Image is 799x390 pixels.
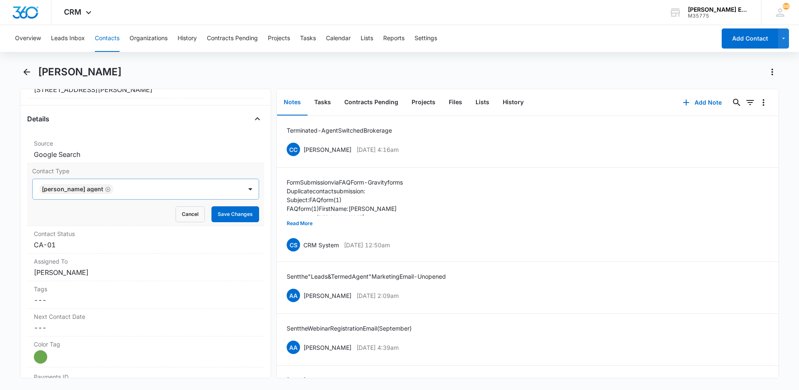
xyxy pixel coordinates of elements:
button: Add Note [674,92,730,113]
button: Tasks [300,25,316,52]
button: Lists [361,25,373,52]
p: [PERSON_NAME] [303,291,351,300]
label: Tags [34,285,257,293]
button: Back [20,65,33,79]
dd: --- [34,295,257,305]
button: Cancel [176,206,205,222]
p: Duplicate contact submission: [287,187,599,195]
button: History [178,25,197,52]
button: Overview [15,25,41,52]
div: Color Tag [27,336,264,367]
button: Save Changes [211,206,259,222]
p: [PERSON_NAME] [303,343,351,352]
button: Tasks [308,90,338,115]
h4: Details [27,114,49,124]
p: Terminated - Agent Switched Brokerage [287,126,392,135]
dt: Payments ID [34,372,90,381]
div: [PERSON_NAME] Agent [42,186,103,192]
p: Sent the "Leads & Termed Agent" Marketing Email - Unopened [287,272,446,281]
button: Organizations [130,25,168,52]
p: Form Submission via FAQ Form - Gravity forms [287,178,599,187]
dd: --- [34,323,257,333]
button: Notes [277,90,308,115]
p: Last Name: [PERSON_NAME] [287,213,599,222]
button: Leads Inbox [51,25,85,52]
button: Filters [743,96,757,109]
button: Files [442,90,469,115]
button: Search... [730,96,743,109]
p: [DATE] 4:39am [356,343,399,352]
label: Contact Status [34,229,257,238]
span: AA [287,289,300,302]
p: Subject: FAQ form (1) [287,195,599,204]
p: [DATE] 12:50am [344,241,390,249]
dd: [STREET_ADDRESS][PERSON_NAME] [34,85,257,95]
div: account id [688,13,749,19]
button: Contacts [95,25,120,52]
p: FAQ form (1) First Name: [PERSON_NAME] [287,204,599,213]
button: Lists [469,90,496,115]
button: Actions [766,65,779,79]
span: CRM [64,8,81,16]
button: Calendar [326,25,351,52]
button: Overflow Menu [757,96,770,109]
div: notifications count [783,3,789,10]
span: AA [287,341,300,354]
p: [DATE] 2:09am [356,291,399,300]
p: [PERSON_NAME] [303,145,351,154]
div: Remove Allison James Agent [103,186,111,192]
button: Close [251,112,264,126]
dd: CA-01 [34,240,257,250]
span: CC [287,143,300,156]
div: SourceGoogle Search [27,136,264,163]
h1: [PERSON_NAME] [38,66,122,78]
button: Read More [287,216,313,231]
label: Assigned To [34,257,257,266]
button: Projects [405,90,442,115]
span: CS [287,238,300,251]
button: Contracts Pending [207,25,258,52]
button: Reports [383,25,405,52]
span: 68 [783,3,789,10]
button: Settings [415,25,437,52]
label: Color Tag [34,340,257,349]
div: Contact StatusCA-01 [27,226,264,254]
dd: [PERSON_NAME] [34,267,257,277]
label: Contact Type [32,167,259,175]
div: Tags--- [27,281,264,309]
dd: Google Search [34,149,257,159]
div: Next Contact Date--- [27,309,264,336]
p: [DATE] - she choose to go to CGL; sent text wishing her well [287,376,433,385]
button: Add Contact [722,28,778,49]
button: Contracts Pending [338,90,405,115]
button: Projects [268,25,290,52]
label: Source [34,139,257,148]
div: Assigned To[PERSON_NAME] [27,254,264,281]
div: account name [688,6,749,13]
label: Next Contact Date [34,312,257,321]
p: [DATE] 4:16am [356,145,399,154]
button: History [496,90,530,115]
p: Sent the Webinar Registration Email (September) [287,324,412,333]
div: Payments ID [27,367,264,387]
p: CRM System [303,241,339,249]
